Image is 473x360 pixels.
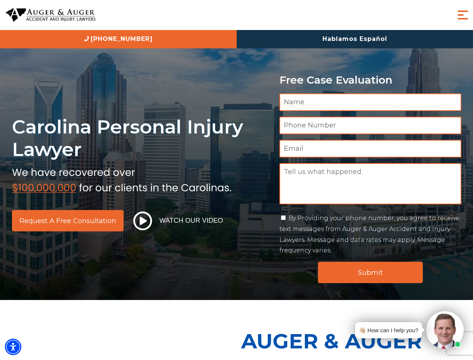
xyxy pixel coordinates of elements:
[12,115,270,161] h1: Carolina Personal Injury Lawyer
[5,339,21,355] div: Accessibility Menu
[19,217,116,224] span: Request a Free Consultation
[279,214,460,254] label: By Providing your phone number, you agree to receive text messages from Auger & Auger Accident an...
[12,165,231,193] img: sub text
[12,210,124,231] a: Request a Free Consultation
[426,311,464,349] img: Intaker widget Avatar
[279,74,461,86] p: Free Case Evaluation
[6,8,95,22] img: Auger & Auger Accident and Injury Lawyers Logo
[455,7,470,22] button: Menu
[279,93,461,111] input: Name
[279,117,461,134] input: Phone Number
[279,140,461,157] input: Email
[131,211,225,231] button: Watch Our Video
[359,325,418,335] div: 👋🏼 How can I help you?
[318,262,423,283] input: Submit
[241,322,469,360] p: Auger & Auger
